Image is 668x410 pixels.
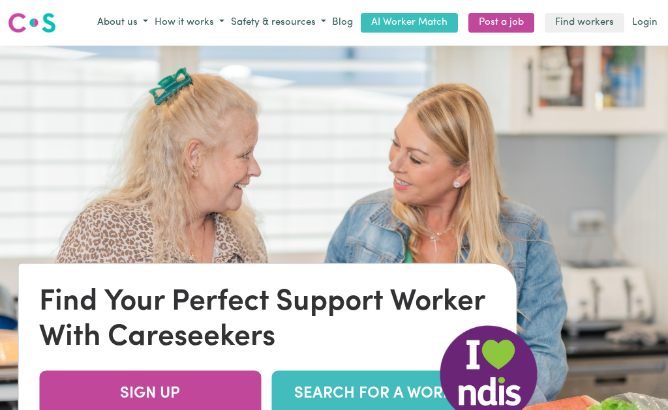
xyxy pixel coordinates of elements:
a: Login [630,13,660,33]
a: Post a job [468,13,534,33]
img: Careseekers logo [8,11,56,35]
a: Find workers [545,13,624,33]
a: Blog [329,13,356,33]
a: Careseekers logo [8,8,56,38]
iframe: Button to launch messaging window [616,358,658,400]
div: Find Your Perfect Support Worker With Careseekers [39,284,495,355]
a: AI Worker Match [361,13,458,33]
button: How it works [151,12,228,34]
button: About us [94,12,151,34]
button: Safety & resources [228,12,329,34]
